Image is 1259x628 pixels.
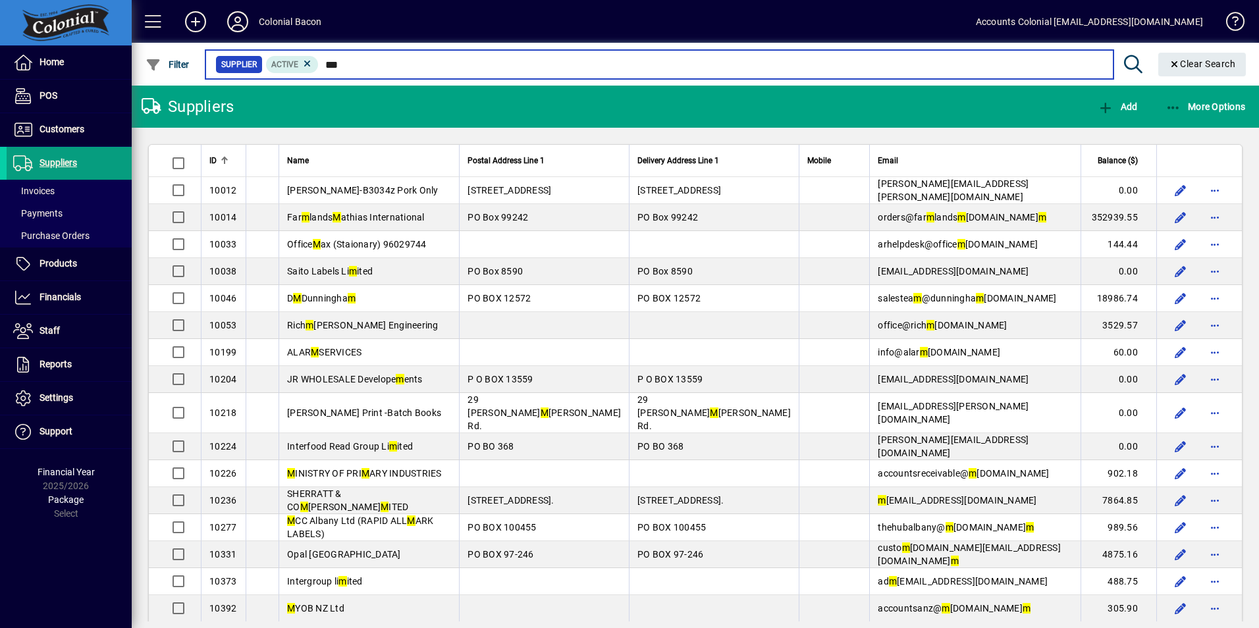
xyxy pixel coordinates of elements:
[878,239,1038,249] span: arhelpdesk@office [DOMAIN_NAME]
[209,576,236,587] span: 10373
[1169,59,1236,69] span: Clear Search
[1170,369,1191,390] button: Edit
[209,185,236,196] span: 10012
[209,522,236,533] span: 10277
[40,157,77,168] span: Suppliers
[348,293,356,303] em: m
[468,212,528,222] span: PO Box 99242
[174,10,217,34] button: Add
[1094,95,1140,118] button: Add
[878,293,1056,303] span: salestea @dunningha [DOMAIN_NAME]
[266,56,319,73] mat-chip: Activation Status: Active
[637,549,703,560] span: PO BOX 97-246
[209,468,236,479] span: 10226
[1170,342,1191,363] button: Edit
[1170,402,1191,423] button: Edit
[287,153,309,168] span: Name
[878,495,886,506] em: m
[878,401,1029,425] span: [EMAIL_ADDRESS][PERSON_NAME][DOMAIN_NAME]
[396,374,404,384] em: m
[976,293,984,303] em: m
[338,576,346,587] em: m
[7,80,132,113] a: POS
[7,180,132,202] a: Invoices
[7,46,132,79] a: Home
[637,212,698,222] span: PO Box 99242
[468,394,621,431] span: 29 [PERSON_NAME] [PERSON_NAME] Rd.
[1081,366,1156,393] td: 0.00
[878,212,1046,222] span: orders@far lands [DOMAIN_NAME]
[209,407,236,418] span: 10218
[1204,207,1225,228] button: More options
[1165,101,1246,112] span: More Options
[40,90,57,101] span: POS
[637,522,706,533] span: PO BOX 100455
[1026,522,1034,533] em: m
[1089,153,1150,168] div: Balance ($)
[40,426,72,436] span: Support
[1081,541,1156,568] td: 4875.16
[1098,101,1137,112] span: Add
[306,320,313,330] em: m
[878,320,1007,330] span: office@rich [DOMAIN_NAME]
[287,515,295,526] em: M
[1081,568,1156,595] td: 488.75
[468,495,554,506] span: [STREET_ADDRESS].
[468,441,514,452] span: PO BO 368
[287,374,423,384] span: JR WHOLESALE Develope ents
[1081,393,1156,433] td: 0.00
[300,502,308,512] em: M
[287,239,427,249] span: Office ax (Staionary) 96029744
[1204,436,1225,457] button: More options
[287,153,451,168] div: Name
[468,153,545,168] span: Postal Address Line 1
[389,441,397,452] em: m
[259,11,321,32] div: Colonial Bacon
[48,494,84,505] span: Package
[878,603,1031,614] span: accountsanz@ [DOMAIN_NAME]
[942,603,950,614] em: m
[1081,285,1156,312] td: 18986.74
[1170,180,1191,201] button: Edit
[209,266,236,276] span: 10038
[637,153,719,168] span: Delivery Address Line 1
[1204,571,1225,592] button: More options
[1081,339,1156,366] td: 60.00
[209,212,236,222] span: 10014
[221,58,257,71] span: Supplier
[1170,288,1191,309] button: Edit
[333,212,340,222] em: M
[1204,288,1225,309] button: More options
[957,212,965,222] em: m
[1158,53,1246,76] button: Clear
[920,347,928,357] em: m
[313,239,321,249] em: M
[349,266,357,276] em: m
[209,603,236,614] span: 10392
[7,281,132,314] a: Financials
[1170,571,1191,592] button: Edit
[878,495,1036,506] span: [EMAIL_ADDRESS][DOMAIN_NAME]
[287,576,363,587] span: Intergroup li ited
[1081,258,1156,285] td: 0.00
[7,348,132,381] a: Reports
[1170,598,1191,619] button: Edit
[40,57,64,67] span: Home
[287,320,439,330] span: Rich [PERSON_NAME] Engineering
[7,248,132,280] a: Products
[1170,436,1191,457] button: Edit
[271,60,298,69] span: Active
[287,347,362,357] span: ALAR SERVICES
[878,266,1029,276] span: [EMAIL_ADDRESS][DOMAIN_NAME]
[407,515,415,526] em: M
[946,522,953,533] em: m
[637,185,721,196] span: [STREET_ADDRESS]
[40,325,60,336] span: Staff
[40,124,84,134] span: Customers
[1204,234,1225,255] button: More options
[1204,544,1225,565] button: More options
[1081,312,1156,339] td: 3529.57
[541,407,549,418] em: M
[287,293,356,303] span: D Dunningha
[209,153,217,168] span: ID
